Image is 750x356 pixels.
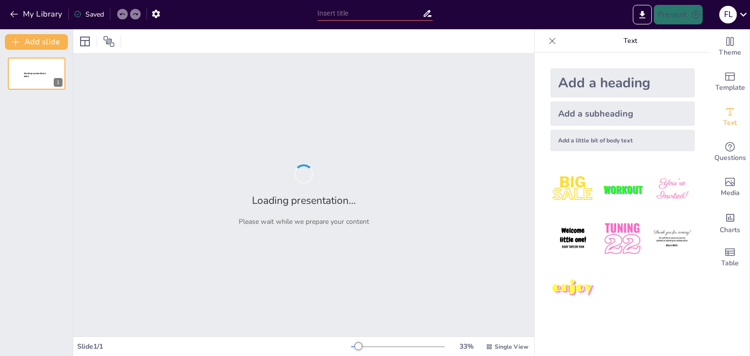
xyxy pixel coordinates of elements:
div: Add a table [710,240,750,275]
span: Questions [714,153,746,163]
img: 4.jpeg [550,216,596,261]
button: Add slide [5,34,68,50]
p: Please wait while we prepare your content [239,217,369,226]
input: Insert title [317,6,422,20]
div: f l [719,6,737,23]
p: Text [560,29,701,53]
div: 1 [54,78,62,87]
div: 1 [8,58,65,90]
span: Sendsteps presentation editor [24,72,46,78]
div: Add a subheading [550,101,695,126]
span: Theme [719,47,741,58]
button: Present [654,5,703,24]
img: 6.jpeg [649,216,695,261]
img: 7.jpeg [550,266,596,311]
img: 5.jpeg [600,216,645,261]
img: 2.jpeg [600,167,645,212]
span: Single View [495,343,528,351]
div: Add a heading [550,68,695,98]
div: Get real-time input from your audience [710,135,750,170]
span: Table [721,258,739,269]
span: Template [715,82,745,93]
div: Add ready made slides [710,64,750,99]
span: Text [723,118,737,128]
img: 1.jpeg [550,167,596,212]
h2: Loading presentation... [252,194,356,207]
button: f l [719,5,737,24]
button: My Library [7,6,66,22]
div: Add text boxes [710,99,750,135]
span: Charts [720,225,740,236]
div: Slide 1 / 1 [77,342,351,351]
button: Export to PowerPoint [633,5,652,24]
div: Add images, graphics, shapes or video [710,170,750,205]
div: 33 % [455,342,478,351]
span: Position [103,36,115,47]
img: 3.jpeg [649,167,695,212]
div: Saved [74,10,104,19]
div: Add charts and graphs [710,205,750,240]
div: Add a little bit of body text [550,130,695,151]
div: Layout [77,34,93,49]
div: Change the overall theme [710,29,750,64]
span: Media [721,188,740,198]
